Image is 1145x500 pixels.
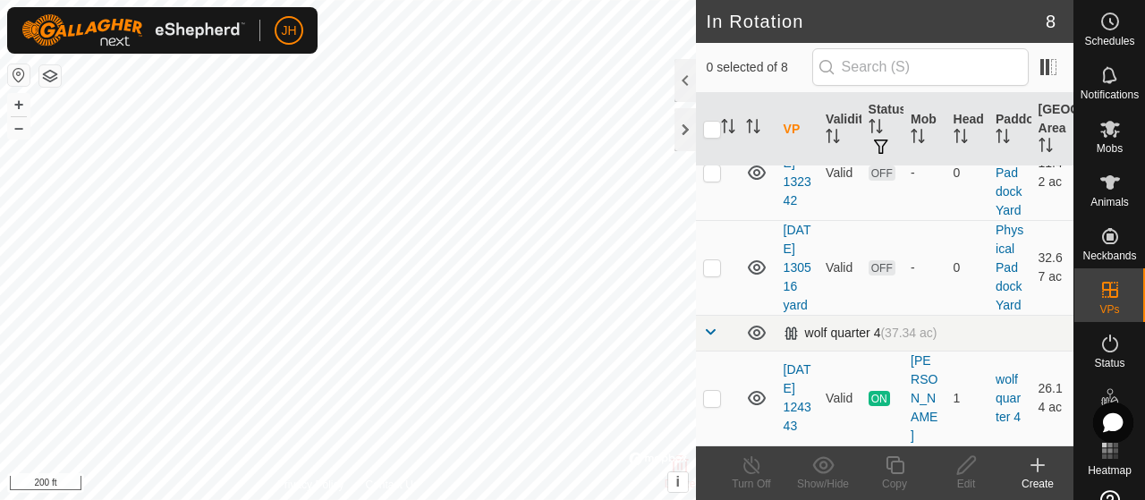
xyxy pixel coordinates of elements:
h2: In Rotation [707,11,1046,32]
div: wolf quarter 4 [784,326,937,341]
th: [GEOGRAPHIC_DATA] Area [1031,93,1073,166]
a: wolf quarter 4 [996,372,1021,424]
td: 1 [946,351,988,445]
td: 32.67 ac [1031,220,1073,315]
p-sorticon: Activate to sort [954,131,968,146]
div: Show/Hide [787,476,859,492]
span: i [675,474,679,489]
a: [DATE] 124343 [784,362,811,433]
input: Search (S) [812,48,1029,86]
div: - [911,164,938,182]
span: 8 [1046,8,1056,35]
button: i [668,472,688,492]
td: Valid [818,220,861,315]
td: Valid [818,351,861,445]
span: Mobs [1097,143,1123,154]
p-sorticon: Activate to sort [1039,140,1053,155]
span: OFF [869,260,895,275]
div: Copy [859,476,930,492]
td: 11.42 ac [1031,125,1073,220]
span: VPs [1099,304,1119,315]
th: Paddock [988,93,1030,166]
a: Physical Paddock Yard [996,223,1023,312]
p-sorticon: Activate to sort [826,131,840,146]
th: Head [946,93,988,166]
button: – [8,117,30,139]
div: [PERSON_NAME] [911,352,938,445]
span: OFF [869,165,895,181]
span: JH [281,21,296,40]
p-sorticon: Activate to sort [721,122,735,136]
span: Schedules [1084,36,1134,47]
span: 0 selected of 8 [707,58,812,77]
p-sorticon: Activate to sort [746,122,760,136]
button: Reset Map [8,64,30,86]
p-sorticon: Activate to sort [911,131,925,146]
span: Animals [1090,197,1129,208]
span: ON [869,391,890,406]
span: Status [1094,358,1124,369]
a: Contact Us [365,477,418,493]
span: Heatmap [1088,465,1132,476]
img: Gallagher Logo [21,14,245,47]
span: (37.34 ac) [880,326,937,340]
p-sorticon: Activate to sort [869,122,883,136]
th: VP [776,93,818,166]
td: Valid [818,125,861,220]
div: Create [1002,476,1073,492]
a: Physical Paddock Yard [996,128,1023,217]
a: [DATE] 130516 yard [784,223,811,312]
button: Map Layers [39,65,61,87]
button: + [8,94,30,115]
span: Neckbands [1082,250,1136,261]
div: Turn Off [716,476,787,492]
a: Privacy Policy [277,477,344,493]
th: Validity [818,93,861,166]
p-sorticon: Activate to sort [996,131,1010,146]
div: - [911,258,938,277]
th: Status [861,93,903,166]
div: Edit [930,476,1002,492]
td: 0 [946,220,988,315]
th: Mob [903,93,946,166]
span: Notifications [1081,89,1139,100]
td: 26.14 ac [1031,351,1073,445]
td: 0 [946,125,988,220]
